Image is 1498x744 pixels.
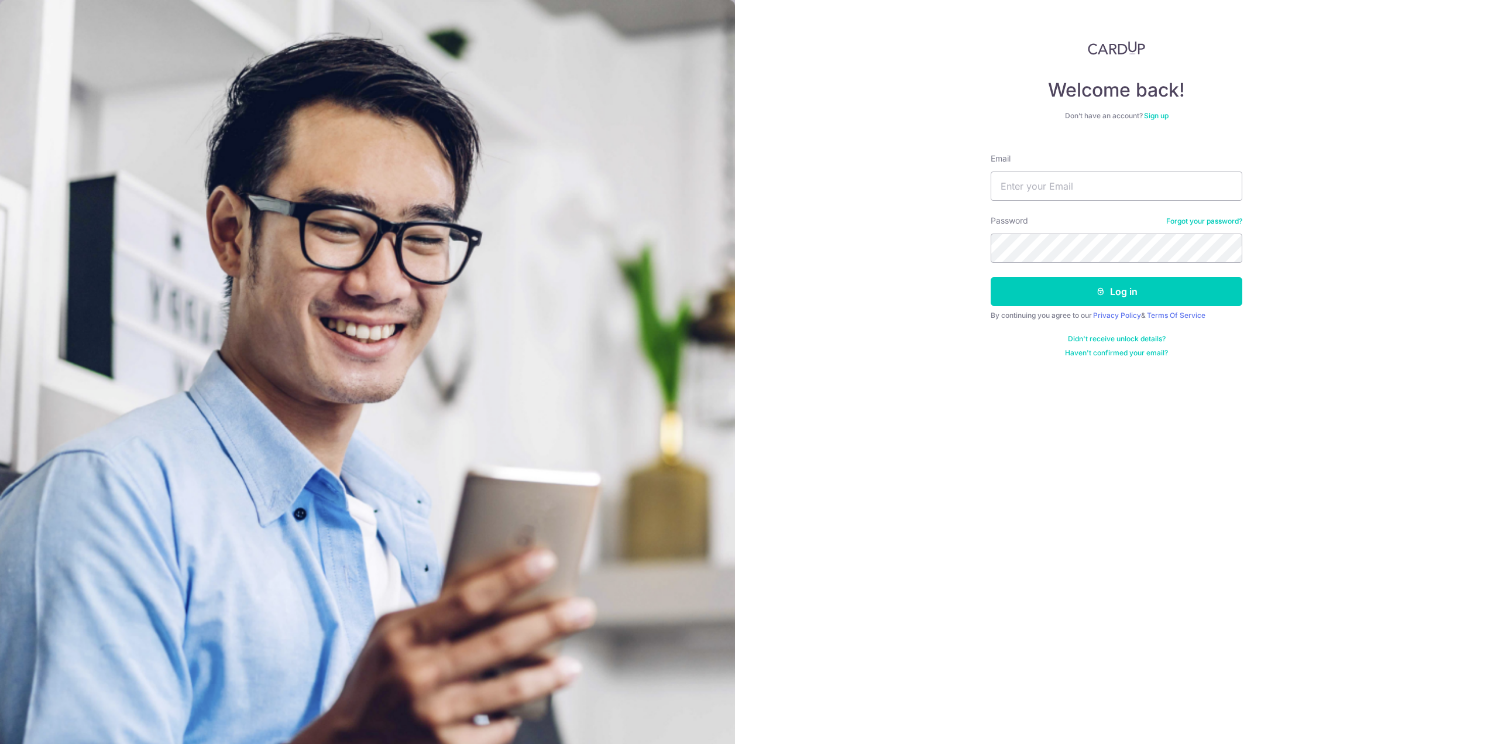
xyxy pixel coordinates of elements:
[1147,311,1205,320] a: Terms Of Service
[991,111,1242,121] div: Don’t have an account?
[1166,217,1242,226] a: Forgot your password?
[991,172,1242,201] input: Enter your Email
[1088,41,1145,55] img: CardUp Logo
[991,78,1242,102] h4: Welcome back!
[1068,334,1166,344] a: Didn't receive unlock details?
[1093,311,1141,320] a: Privacy Policy
[991,277,1242,306] button: Log in
[1144,111,1169,120] a: Sign up
[991,153,1011,164] label: Email
[1065,348,1168,358] a: Haven't confirmed your email?
[991,215,1028,227] label: Password
[991,311,1242,320] div: By continuing you agree to our &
